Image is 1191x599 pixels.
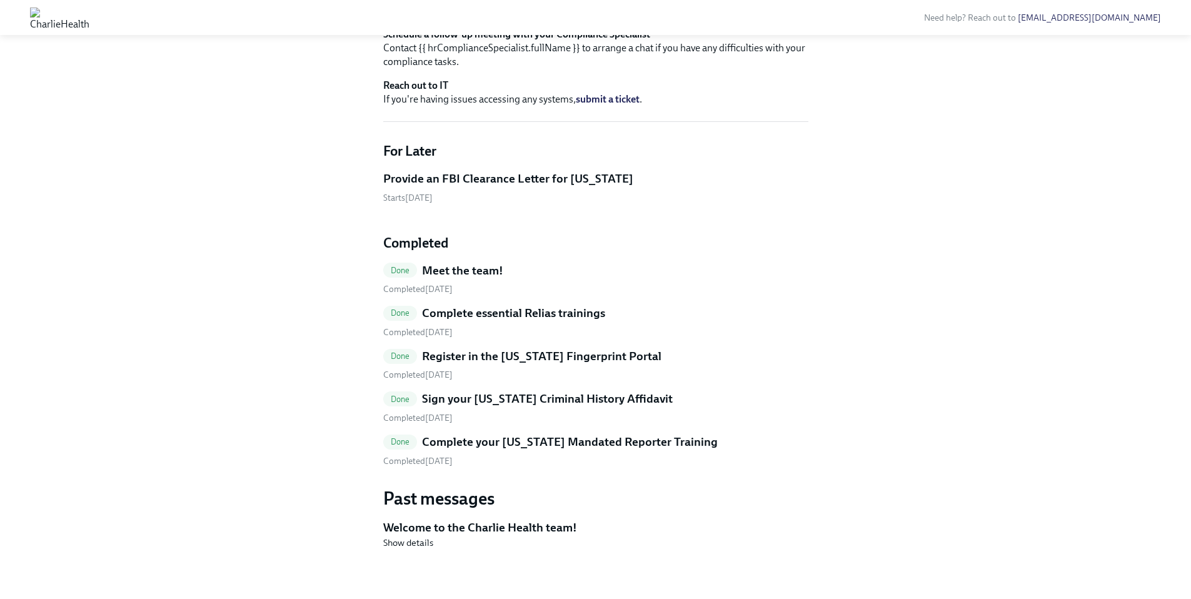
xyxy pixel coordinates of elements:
p: If you're having issues accessing any systems, . [383,79,808,106]
h5: Complete essential Relias trainings [422,305,605,321]
span: Monday, August 25th 2025, 2:34 pm [383,370,453,380]
span: Done [383,308,418,318]
h5: Sign your [US_STATE] Criminal History Affidavit [422,391,673,407]
h4: For Later [383,142,808,161]
a: DoneSign your [US_STATE] Criminal History Affidavit Completed[DATE] [383,391,808,424]
a: DoneRegister in the [US_STATE] Fingerprint Portal Completed[DATE] [383,348,808,381]
button: Show details [383,536,433,549]
strong: Reach out to IT [383,79,448,91]
h5: Meet the team! [422,263,503,279]
a: DoneComplete your [US_STATE] Mandated Reporter Training Completed[DATE] [383,434,808,467]
span: Monday, September 8th 2025, 7:00 am [383,193,433,203]
h5: Complete your [US_STATE] Mandated Reporter Training [422,434,718,450]
span: Done [383,395,418,404]
span: Monday, August 25th 2025, 2:40 pm [383,456,453,466]
a: DoneComplete essential Relias trainings Completed[DATE] [383,305,808,338]
span: Done [383,437,418,446]
span: Done [383,266,418,275]
span: Done [383,351,418,361]
h4: Completed [383,234,808,253]
span: Monday, August 25th 2025, 2:34 pm [383,413,453,423]
span: Friday, August 22nd 2025, 1:21 pm [383,284,453,294]
a: Provide an FBI Clearance Letter for [US_STATE]Starts[DATE] [383,171,808,204]
h5: Register in the [US_STATE] Fingerprint Portal [422,348,661,365]
span: Tuesday, August 26th 2025, 12:58 pm [383,327,453,338]
a: [EMAIL_ADDRESS][DOMAIN_NAME] [1018,13,1161,23]
h3: Past messages [383,487,808,510]
h5: Welcome to the Charlie Health team! [383,520,808,536]
span: Need help? Reach out to [924,13,1161,23]
a: submit a ticket [576,93,640,105]
h5: Provide an FBI Clearance Letter for [US_STATE] [383,171,633,187]
a: DoneMeet the team! Completed[DATE] [383,263,808,296]
img: CharlieHealth [30,8,89,28]
p: Contact {{ hrComplianceSpecialist.fullName }} to arrange a chat if you have any difficulties with... [383,28,808,69]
